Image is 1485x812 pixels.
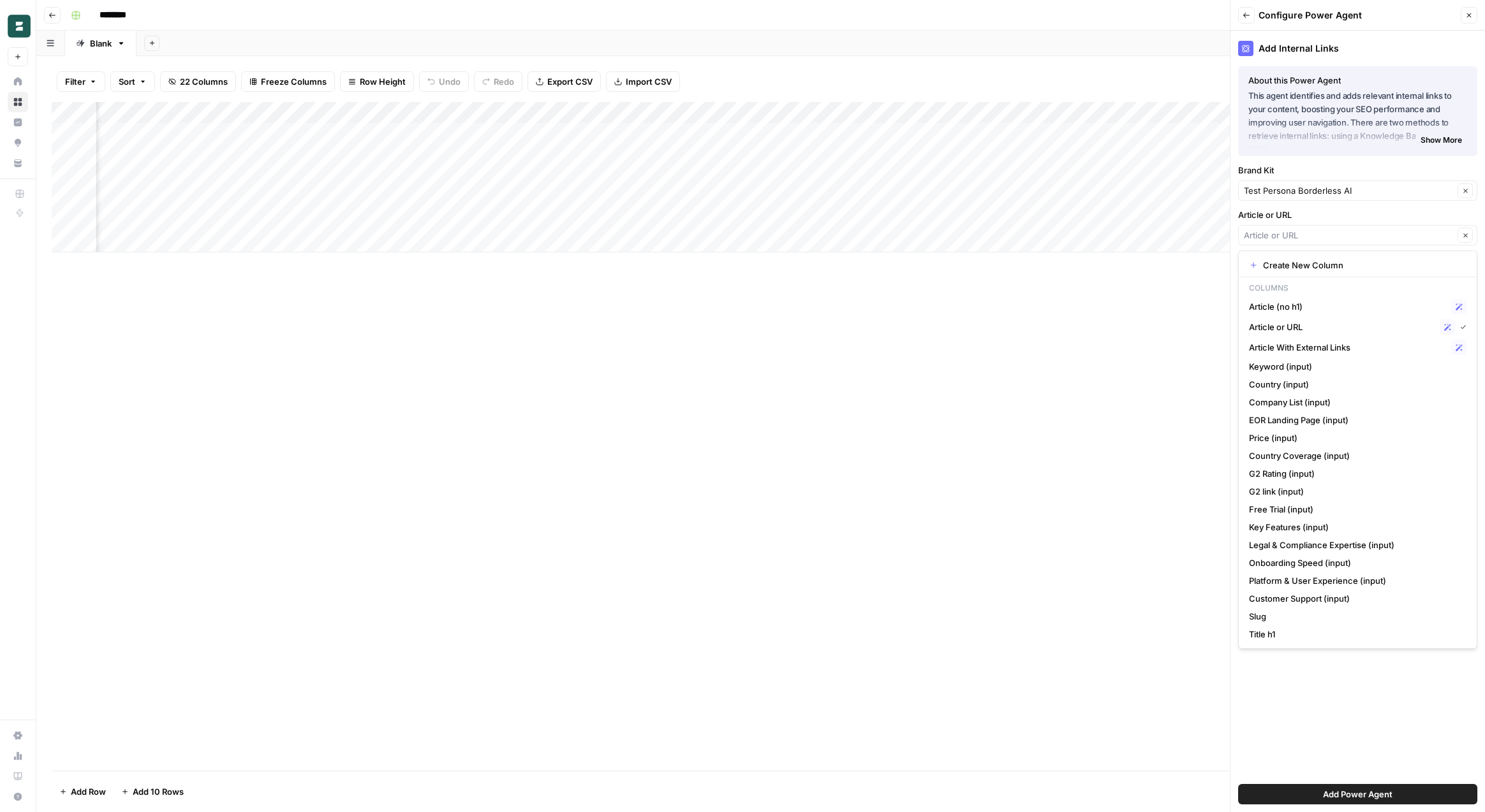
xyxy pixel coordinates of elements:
span: Article (no h1) [1249,300,1446,313]
a: Your Data [8,153,28,173]
span: 22 Columns [180,75,228,88]
a: Learning Hub [8,766,28,787]
button: Freeze Columns [241,71,335,92]
span: Price (input) [1249,431,1461,444]
span: Slug [1249,610,1461,623]
span: Import CSV [626,75,672,88]
a: Blank [65,31,137,56]
span: Add Row [71,785,106,798]
span: Free Trial (input) [1249,503,1461,516]
span: Undo [439,75,461,88]
label: Article or URL [1238,208,1477,221]
img: Borderless Logo [8,15,31,38]
button: Sort [110,71,155,92]
label: Brand Kit [1238,164,1477,177]
span: Legal & Compliance Expertise (input) [1249,539,1461,551]
span: Sort [119,75,135,88]
span: Customer Support (input) [1249,592,1461,605]
button: Workspace: Borderless [8,10,28,42]
div: Provide the text of the article itself or the URL [1238,250,1477,262]
button: Show More [1415,132,1467,149]
a: Browse [8,92,28,112]
span: Export CSV [547,75,593,88]
span: Filter [65,75,85,88]
button: Undo [419,71,469,92]
button: Help + Support [8,787,28,807]
p: Columns [1244,280,1472,296]
span: Article With External Links [1249,341,1446,354]
input: Article or URL [1244,229,1454,242]
input: Test Persona Borderless AI [1244,184,1454,197]
span: Company List (input) [1249,396,1461,409]
a: Usage [8,746,28,766]
span: Add Power Agent [1323,788,1393,801]
button: 22 Columns [160,71,236,92]
span: Keyword (input) [1249,360,1461,373]
span: Redo [494,75,514,88]
button: Redo [474,71,522,92]
span: Row Height [360,75,406,88]
div: About this Power Agent [1248,74,1467,87]
span: Article or URL [1249,321,1435,333]
span: Onboarding Speed (input) [1249,556,1461,569]
span: G2 link (input) [1249,485,1461,498]
button: Export CSV [528,71,601,92]
span: EOR Landing Page (input) [1249,414,1461,426]
span: Create New Column [1263,259,1461,272]
button: Add Row [52,781,114,802]
button: Add Power Agent [1238,784,1477,804]
a: Home [8,71,28,92]
span: Add 10 Rows [133,785,184,798]
span: Title h1 [1249,628,1461,641]
button: Row Height [340,71,414,92]
div: Blank [90,37,112,50]
span: Country (input) [1249,378,1461,391]
button: Filter [57,71,105,92]
a: Insights [8,112,28,133]
span: Freeze Columns [261,75,327,88]
div: Add Internal Links [1238,41,1477,56]
span: Show More [1421,134,1462,146]
span: G2 Rating (input) [1249,467,1461,480]
span: Platform & User Experience (input) [1249,574,1461,587]
button: Add 10 Rows [114,781,191,802]
button: Import CSV [606,71,680,92]
a: Opportunities [8,133,28,153]
a: Settings [8,725,28,746]
span: Key Features (input) [1249,521,1461,533]
span: Country Coverage (input) [1249,449,1461,462]
p: This agent identifies and adds relevant internal links to your content, boosting your SEO perform... [1248,89,1467,143]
